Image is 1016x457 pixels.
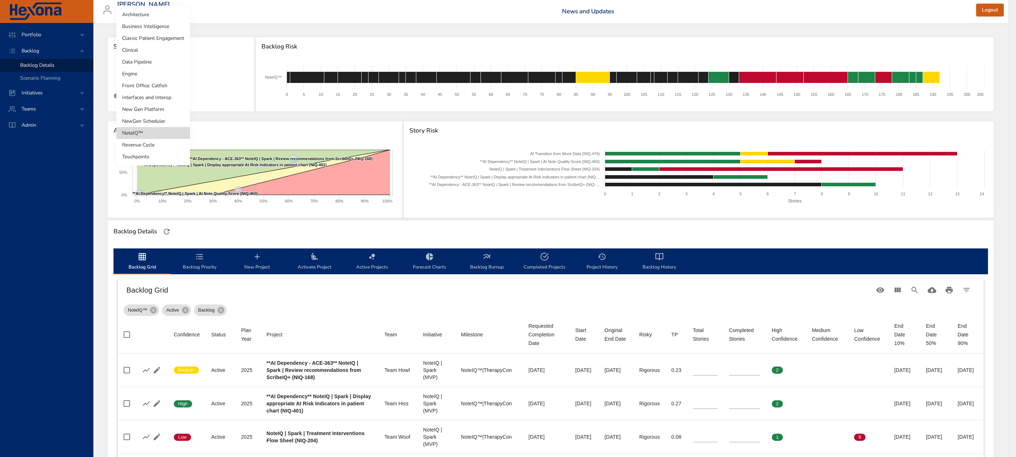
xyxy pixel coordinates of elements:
[116,20,190,32] li: Business Intelligence
[116,9,190,20] li: Architecture
[116,103,190,115] li: New Gen Platform
[116,92,190,103] li: Interfaces and Interop
[116,127,190,139] li: NoteIQ™
[116,32,190,44] li: Classic Patient Engagement
[116,56,190,68] li: Data Pipeline
[116,115,190,127] li: NewGen Scheduler
[116,44,190,56] li: Clinical
[116,68,190,80] li: Engine
[116,151,190,163] li: Touchpoints
[116,139,190,151] li: Revenue Cycle
[116,80,190,92] li: Front Office: Catfish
